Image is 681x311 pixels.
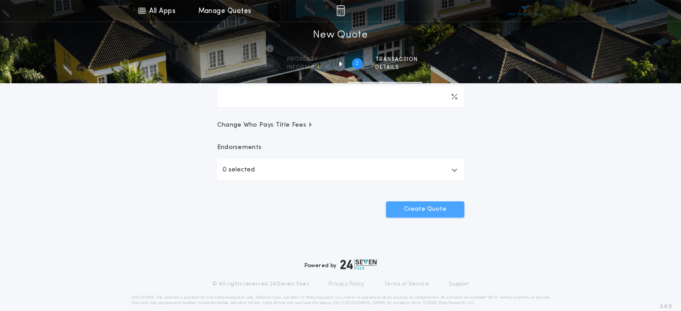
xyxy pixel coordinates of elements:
[375,64,418,71] span: details
[341,301,385,305] a: [URL][DOMAIN_NAME]
[217,121,464,130] button: Change Who Pays Title Fees
[212,281,309,288] p: © All rights reserved. 24|Seven Fees
[660,302,672,311] span: 3.8.0
[223,165,255,175] p: 0 selected
[508,6,541,15] img: vs-icon
[340,259,377,270] img: logo
[217,159,464,181] button: 0 selected
[386,201,464,217] button: Create Quote
[131,295,550,306] p: DISCLAIMER: This estimate is provided for informational purposes only. 24|Seven Fees, a product o...
[217,86,464,107] input: Downpayment Percentage
[384,281,429,288] a: Terms of Service
[217,121,313,130] span: Change Who Pays Title Fees
[355,60,359,67] h2: 2
[287,56,329,63] span: Property
[313,28,368,43] h1: New Quote
[375,56,418,63] span: Transaction
[329,281,364,288] a: Privacy Policy
[287,64,329,71] span: information
[217,143,464,152] p: Endorsements
[449,281,469,288] a: Support
[304,259,377,270] div: Powered by
[336,5,345,16] img: img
